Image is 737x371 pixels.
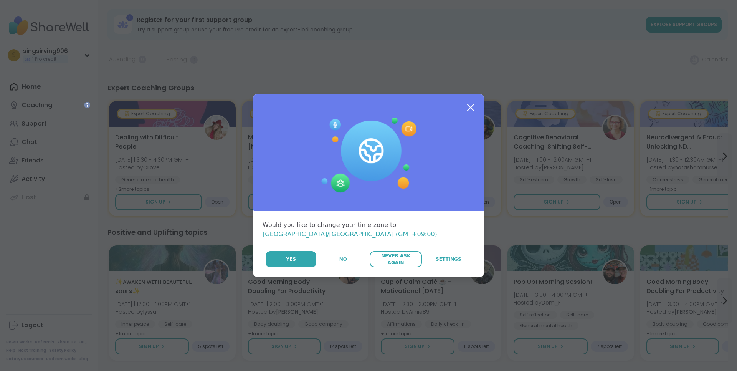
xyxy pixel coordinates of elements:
[321,118,416,193] img: Session Experience
[266,251,316,267] button: Yes
[317,251,369,267] button: No
[339,256,347,263] span: No
[286,256,296,263] span: Yes
[263,220,474,239] div: Would you like to change your time zone to
[436,256,461,263] span: Settings
[373,252,418,266] span: Never Ask Again
[423,251,474,267] a: Settings
[370,251,421,267] button: Never Ask Again
[84,102,90,108] iframe: Spotlight
[263,230,437,238] span: [GEOGRAPHIC_DATA]/[GEOGRAPHIC_DATA] (GMT+09:00)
